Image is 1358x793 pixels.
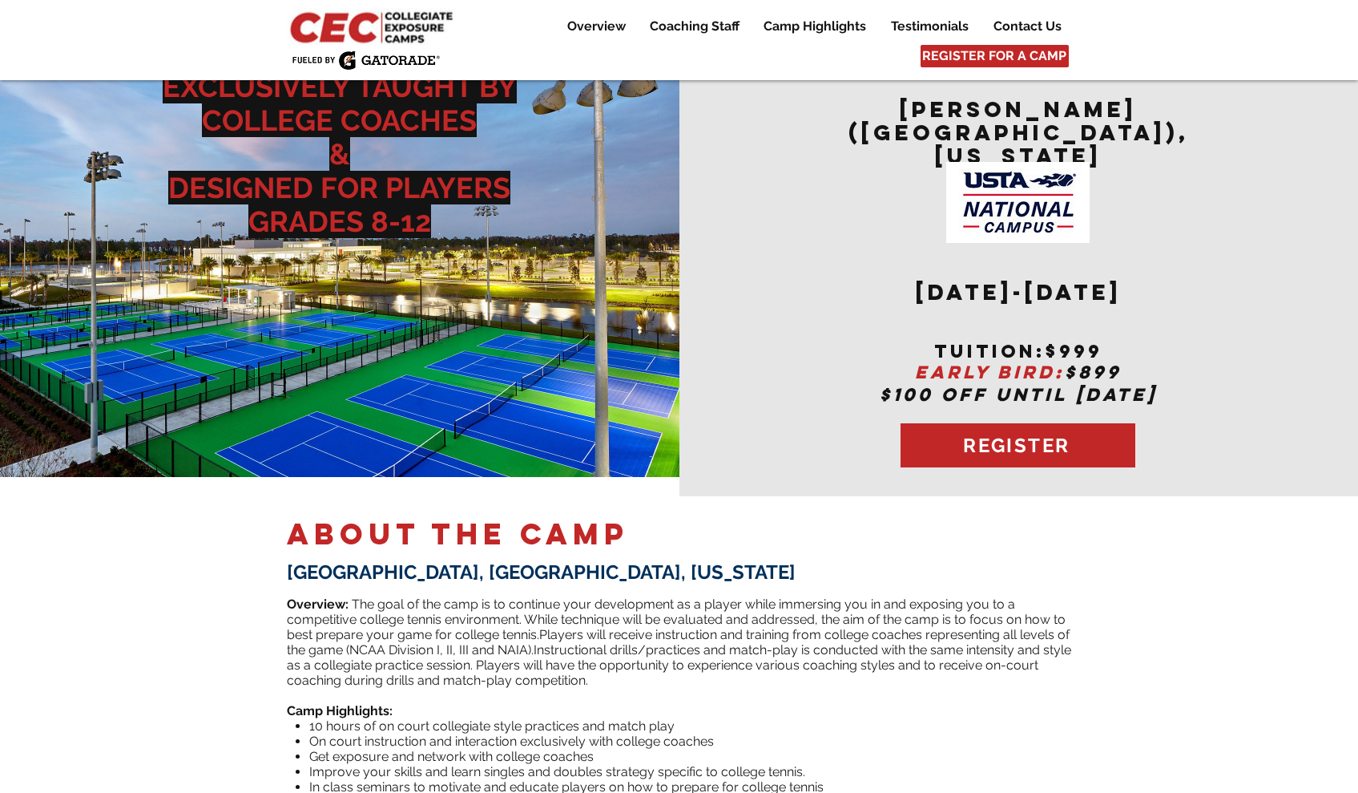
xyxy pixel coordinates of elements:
img: Fueled by Gatorade.png [292,51,440,70]
span: Players will receive instruction and training from college coaches representing all levels of the... [287,627,1070,657]
a: REGISTER FOR A CAMP [921,45,1069,67]
span: DESIGNED FOR PLAYERS [168,171,510,204]
span: Camp Highlights: [287,703,393,718]
p: Contact Us [985,17,1070,36]
span: [GEOGRAPHIC_DATA], [GEOGRAPHIC_DATA], [US_STATE] [287,560,796,584]
span: EXCLUSIVELY TAUGHT BY COLLEGE COACHES [163,70,517,137]
span: REGISTER FOR A CAMP [922,47,1066,65]
span: ​ The goal of the camp is to continue your development as a player while immersing you in and exp... [287,597,1066,642]
a: Camp Highlights [752,17,878,36]
span: & [329,137,350,171]
span: 10 hours of on court collegiate style practices and match play [309,718,675,734]
span: tuition:$999 [934,340,1102,362]
span: EARLY BIRD: [915,361,1065,383]
span: [DATE]-[DATE] [916,278,1122,305]
a: Overview [555,17,637,36]
img: USTA Campus image_edited.jpg [946,162,1090,243]
span: ABOUT THE CAMP [287,516,629,552]
p: Testimonials [883,17,977,36]
span: GRADES 8-12 [248,204,431,238]
span: ([GEOGRAPHIC_DATA]), [US_STATE] [848,119,1189,169]
span: On court instruction and interaction exclusively with college coaches [309,734,714,749]
span: Overview: [287,597,349,612]
span: $100 OFF UNTIL [DATE] [880,383,1157,406]
a: REGISTER [901,423,1135,467]
p: Coaching Staff [642,17,748,36]
nav: Site [543,17,1073,36]
a: Coaching Staff [638,17,751,36]
p: Camp Highlights [756,17,874,36]
span: Get exposure and network with college coaches [309,749,594,764]
p: Overview [559,17,634,36]
a: Testimonials [879,17,981,36]
span: REGISTER [963,434,1070,457]
img: CEC Logo Primary_edited.jpg [287,8,460,45]
a: Contact Us [981,17,1073,36]
span: [PERSON_NAME] [900,95,1137,123]
span: $899 [1065,361,1122,383]
span: Improve your skills and learn singles and doubles strategy specific to college tennis. [309,764,805,779]
span: Instructional drills/practices and match-play is conducted with the same intensity and style as a... [287,642,1071,688]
